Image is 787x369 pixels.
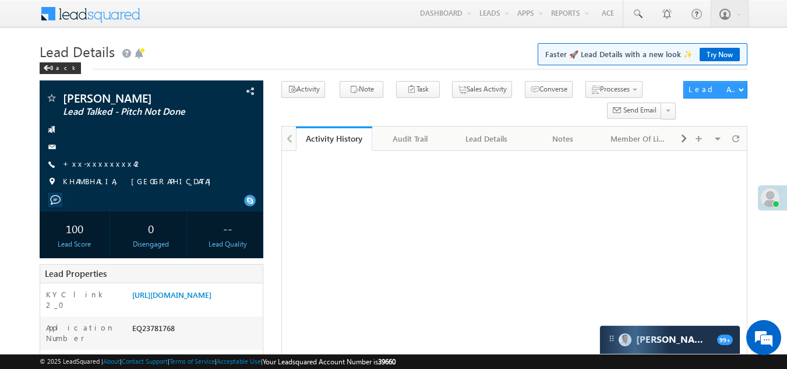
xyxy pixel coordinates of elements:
span: Lead Properties [45,268,107,279]
button: Activity [281,81,325,98]
span: Send Email [623,105,657,115]
a: [URL][DOMAIN_NAME] [132,290,211,300]
div: Lead Details [458,132,514,146]
span: © 2025 LeadSquared | | | | | [40,356,396,367]
div: carter-dragCarter[PERSON_NAME]99+ [599,325,740,354]
span: Lead Details [40,42,115,61]
span: 99+ [717,335,733,345]
a: About [103,357,120,365]
button: Converse [525,81,573,98]
div: Audit Trail [382,132,438,146]
span: 39660 [378,357,396,366]
a: Member Of Lists [601,126,677,151]
div: Lead Score [43,239,107,249]
div: EQ23781768 [129,322,263,339]
img: Carter [619,333,631,346]
span: KHAMBHALIA, [GEOGRAPHIC_DATA] [63,176,217,188]
div: Lead Quality [195,239,260,249]
span: [PERSON_NAME] [63,92,201,104]
label: KYC link 2_0 [46,289,121,310]
span: Your Leadsquared Account Number is [263,357,396,366]
div: Notes [534,132,591,146]
a: +xx-xxxxxxxx42 [63,159,143,168]
div: Back [40,62,81,74]
a: Lead Details [449,126,525,151]
a: Audit Trail [372,126,449,151]
span: Processes [600,85,630,93]
button: Sales Activity [452,81,512,98]
button: Processes [585,81,643,98]
a: Terms of Service [170,357,215,365]
a: Back [40,62,87,72]
span: Faster 🚀 Lead Details with a new look ✨ [545,48,740,60]
a: Notes [525,126,601,151]
div: Activity History [305,133,363,144]
div: Lead Actions [689,84,738,94]
div: Disengaged [119,239,183,249]
a: Activity History [296,126,372,151]
button: Lead Actions [683,81,747,99]
span: Lead Talked - Pitch Not Done [63,106,201,118]
button: Note [340,81,383,98]
div: 0 [119,217,183,239]
img: carter-drag [607,334,616,343]
a: Acceptable Use [217,357,261,365]
button: Task [396,81,440,98]
div: Member Of Lists [610,132,667,146]
div: -- [195,217,260,239]
button: Send Email [607,103,662,120]
a: Try Now [700,48,740,61]
label: Application Number [46,322,121,343]
div: 100 [43,217,107,239]
a: Contact Support [122,357,168,365]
